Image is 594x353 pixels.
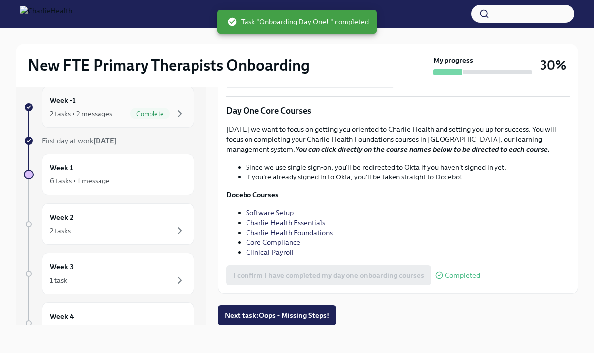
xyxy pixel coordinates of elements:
h6: Week 3 [50,261,74,272]
div: 2 tasks • 2 messages [50,109,112,118]
strong: You can click directly on the course names below to be directed to each course. [295,145,550,154]
span: Complete [130,110,170,118]
a: Clinical Payroll [246,248,294,257]
a: Core Compliance [246,238,300,247]
span: Task "Onboarding Day One! " completed [227,17,369,27]
p: Day One Core Courses [226,105,570,117]
h6: Week 2 [50,212,74,223]
strong: [DATE] [93,136,117,145]
h6: Week 4 [50,311,74,322]
span: Completed [445,272,480,279]
h6: Week 1 [50,162,73,173]
span: First day at work [42,136,117,145]
strong: Docebo Courses [226,190,279,199]
a: Week 16 tasks • 1 message [24,154,194,195]
a: First day at work[DATE] [24,136,194,146]
a: Week 41 task [24,302,194,344]
a: Software Setup [246,208,294,217]
p: [DATE] we want to focus on getting you oriented to Charlie Health and setting you up for success.... [226,124,570,154]
h3: 30% [540,57,566,74]
div: 1 task [50,275,67,285]
div: 6 tasks • 1 message [50,176,110,186]
li: Since we use single sign-on, you'll be redirected to Okta if you haven't signed in yet. [246,162,570,172]
li: If you're already signed in to Okta, you'll be taken straight to Docebo! [246,172,570,182]
div: 2 tasks [50,226,71,235]
strong: My progress [433,56,473,65]
span: Next task : Oops - Missing Steps! [225,310,329,320]
a: Week 31 task [24,253,194,294]
a: Charlie Health Essentials [246,218,325,227]
div: 1 task [50,325,67,335]
a: Week 22 tasks [24,203,194,245]
button: Next task:Oops - Missing Steps! [218,305,336,325]
a: Week -12 tasks • 2 messagesComplete [24,86,194,128]
img: CharlieHealth [20,6,72,22]
h2: New FTE Primary Therapists Onboarding [28,56,310,75]
a: Charlie Health Foundations [246,228,333,237]
h6: Week -1 [50,95,76,106]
